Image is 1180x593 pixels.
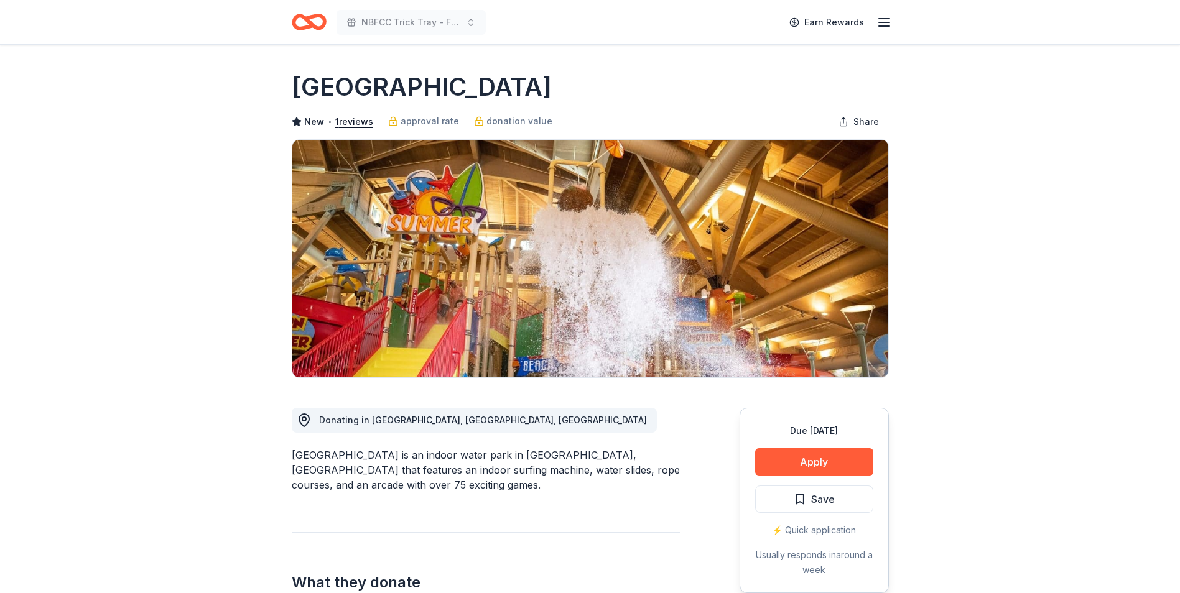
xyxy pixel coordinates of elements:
button: NBFCC Trick Tray - Fundraiser [337,10,486,35]
div: [GEOGRAPHIC_DATA] is an indoor water park in [GEOGRAPHIC_DATA], [GEOGRAPHIC_DATA] that features a... [292,448,680,492]
span: Save [811,491,835,507]
span: Share [853,114,879,129]
div: Due [DATE] [755,423,873,438]
img: Image for Splash Lagoon [292,140,888,377]
button: 1reviews [335,114,373,129]
h1: [GEOGRAPHIC_DATA] [292,70,552,104]
div: Usually responds in around a week [755,548,873,577]
span: New [304,114,324,129]
h2: What they donate [292,572,680,592]
span: Donating in [GEOGRAPHIC_DATA], [GEOGRAPHIC_DATA], [GEOGRAPHIC_DATA] [319,415,647,425]
span: approval rate [401,114,459,129]
a: approval rate [388,114,459,129]
button: Apply [755,448,873,476]
span: NBFCC Trick Tray - Fundraiser [361,15,461,30]
span: donation value [486,114,552,129]
a: Home [292,7,327,37]
div: ⚡️ Quick application [755,523,873,538]
span: • [327,117,332,127]
button: Share [829,109,889,134]
a: Earn Rewards [782,11,871,34]
a: donation value [474,114,552,129]
button: Save [755,485,873,513]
